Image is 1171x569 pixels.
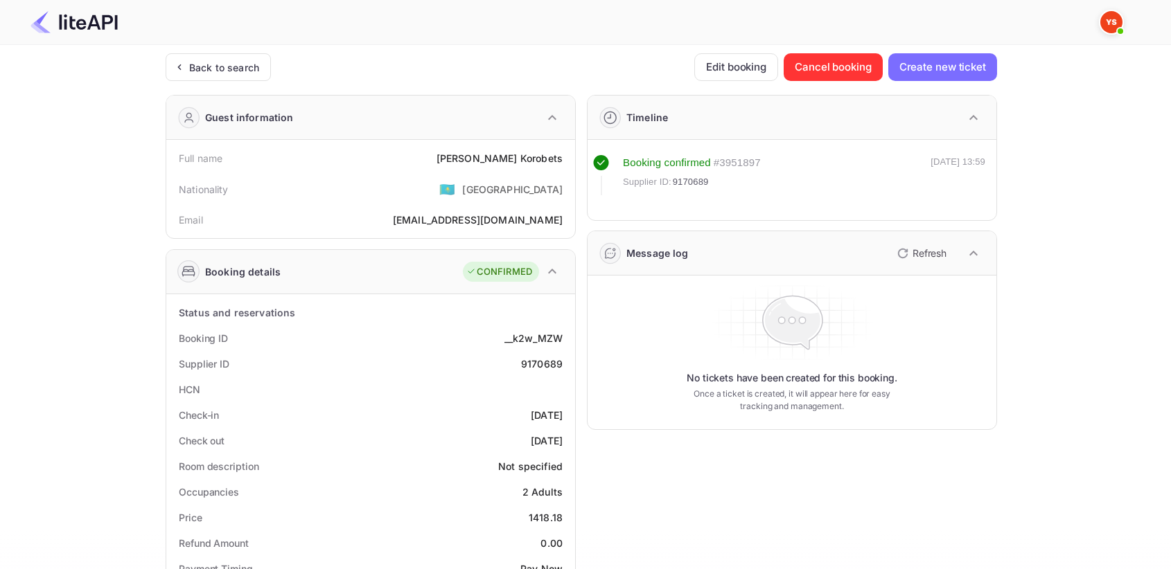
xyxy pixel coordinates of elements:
div: Booking ID [179,331,228,345]
div: Room description [179,459,258,473]
div: # 3951897 [714,155,761,171]
div: Not specified [498,459,563,473]
p: No tickets have been created for this booking. [687,371,897,385]
div: Full name [179,151,222,165]
img: Yandex Support [1100,11,1122,33]
div: HCN [179,382,200,397]
div: __k2w_MZW [504,331,563,345]
button: Cancel booking [784,53,883,81]
span: United States [439,177,455,201]
div: Booking confirmed [623,155,711,171]
button: Edit booking [694,53,778,81]
button: Refresh [889,242,952,264]
p: Refresh [913,246,947,260]
div: Supplier ID [179,356,229,371]
div: Email [179,213,203,227]
div: Refund Amount [179,536,249,550]
div: 2 Adults [522,485,563,499]
div: 0.00 [540,536,563,550]
div: Nationality [179,182,229,197]
div: Occupancies [179,485,239,499]
div: Guest information [205,110,294,125]
div: [PERSON_NAME] Korobets [437,151,563,165]
div: Timeline [626,110,668,125]
div: 9170689 [521,356,563,371]
div: Back to search [189,60,259,75]
p: Once a ticket is created, it will appear here for easy tracking and management. [683,388,901,413]
div: Price [179,510,202,525]
div: [DATE] [531,408,563,422]
div: CONFIRMED [466,265,532,279]
div: [GEOGRAPHIC_DATA] [462,182,563,197]
div: Check-in [179,408,219,422]
button: Create new ticket [888,53,997,81]
img: LiteAPI Logo [30,11,118,33]
div: Booking details [205,264,281,279]
div: 1418.18 [529,510,563,525]
div: [EMAIL_ADDRESS][DOMAIN_NAME] [393,213,563,227]
span: Supplier ID: [623,175,671,189]
div: Check out [179,433,224,448]
div: Status and reservations [179,305,295,320]
div: Message log [626,246,689,260]
div: [DATE] 13:59 [931,155,985,195]
div: [DATE] [531,433,563,448]
span: 9170689 [673,175,709,189]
